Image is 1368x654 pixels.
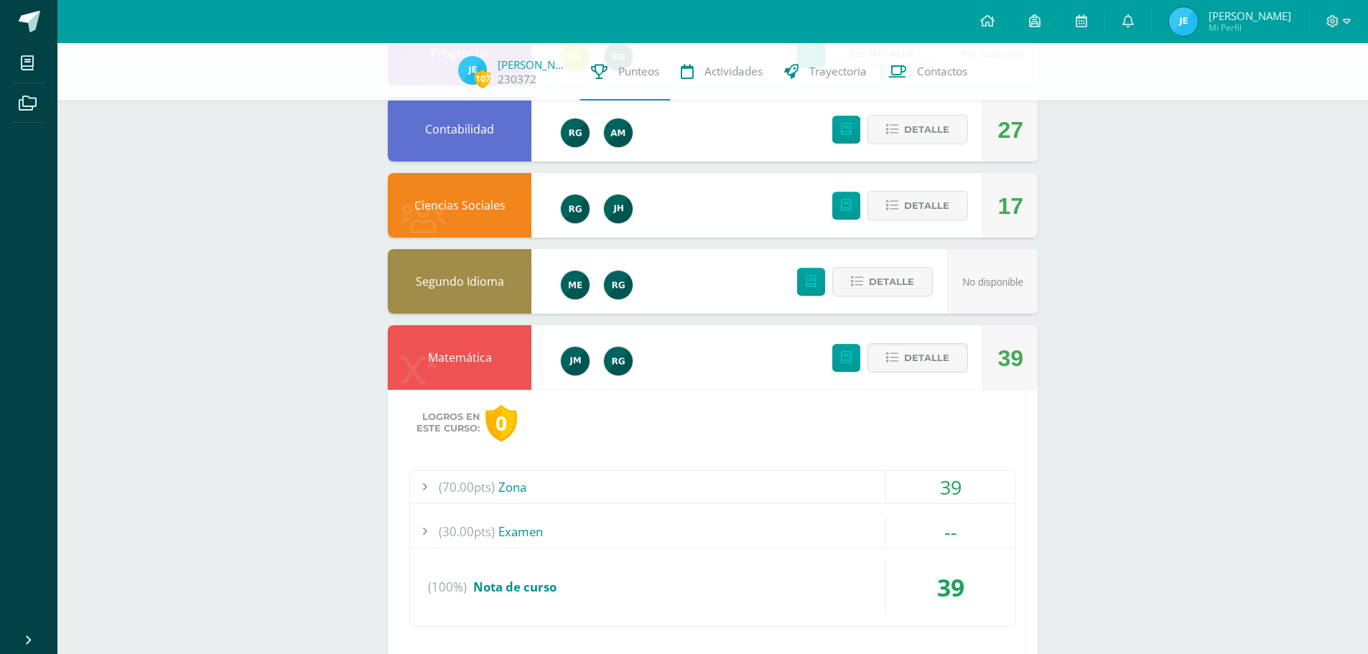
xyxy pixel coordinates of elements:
button: Detalle [867,343,968,373]
img: 24ef3269677dd7dd963c57b86ff4a022.png [604,271,633,299]
span: No disponible [962,276,1023,288]
span: Logros en este curso: [417,411,480,434]
span: Trayectoria [809,64,867,79]
span: Actividades [704,64,763,79]
div: Segundo Idioma [388,249,531,314]
div: Ciencias Sociales [388,173,531,238]
span: (100%) [428,560,467,615]
img: 2f952caa3f07b7df01ee2ceb26827530.png [604,195,633,223]
img: 24ef3269677dd7dd963c57b86ff4a022.png [561,195,590,223]
span: (30.00pts) [439,515,495,548]
img: e5319dee200a4f57f0a5ff00aaca67bb.png [561,271,590,299]
a: Trayectoria [773,43,878,101]
span: Detalle [904,116,949,143]
div: -- [886,515,1015,548]
div: Zona [410,471,1015,503]
span: Punteos [618,64,659,79]
img: f23de8d5925f919d47dabea856eb8d4b.png [1169,7,1198,36]
span: Detalle [904,345,949,371]
a: Punteos [580,43,670,101]
span: Detalle [869,268,914,295]
img: 24ef3269677dd7dd963c57b86ff4a022.png [561,118,590,147]
a: [PERSON_NAME] [498,57,569,72]
div: 0 [485,405,517,442]
div: 39 [886,471,1015,503]
img: 6bd1f88eaa8f84a993684add4ac8f9ce.png [561,347,590,375]
a: Contactos [878,43,978,101]
button: Detalle [867,191,968,220]
span: (70.00pts) [439,471,495,503]
img: 6e92675d869eb295716253c72d38e6e7.png [604,118,633,147]
span: Detalle [904,192,949,219]
span: Contactos [917,64,967,79]
img: 24ef3269677dd7dd963c57b86ff4a022.png [604,347,633,375]
span: 107 [475,70,490,88]
div: 27 [997,98,1023,162]
div: Matemática [388,325,531,390]
span: Nota de curso [473,579,557,595]
div: Contabilidad [388,97,531,162]
button: Detalle [832,267,933,296]
a: Actividades [670,43,773,101]
div: 17 [997,174,1023,238]
div: 39 [886,560,1015,615]
img: f23de8d5925f919d47dabea856eb8d4b.png [458,56,487,85]
span: Mi Perfil [1209,22,1291,34]
button: Detalle [867,115,968,144]
div: 39 [997,326,1023,391]
a: 230372 [498,72,536,87]
div: Examen [410,515,1015,548]
span: [PERSON_NAME] [1209,9,1291,23]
